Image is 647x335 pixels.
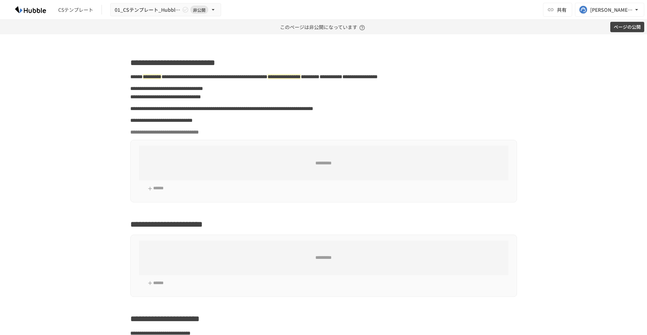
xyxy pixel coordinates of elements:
[58,6,93,13] div: CSテンプレート
[557,6,567,13] span: 共有
[115,6,181,14] span: 01_CSテンプレート_Hubble × 企業名 オンボーディングプロジェクト
[543,3,572,17] button: 共有
[280,20,367,34] p: このページは非公開になっています
[610,22,644,33] button: ページの公開
[190,6,208,13] span: 非公開
[590,6,633,14] div: [PERSON_NAME][EMAIL_ADDRESS][PERSON_NAME][DOMAIN_NAME]
[8,4,53,15] img: HzDRNkGCf7KYO4GfwKnzITak6oVsp5RHeZBEM1dQFiQ
[575,3,644,17] button: [PERSON_NAME][EMAIL_ADDRESS][PERSON_NAME][DOMAIN_NAME]
[110,3,221,17] button: 01_CSテンプレート_Hubble × 企業名 オンボーディングプロジェクト非公開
